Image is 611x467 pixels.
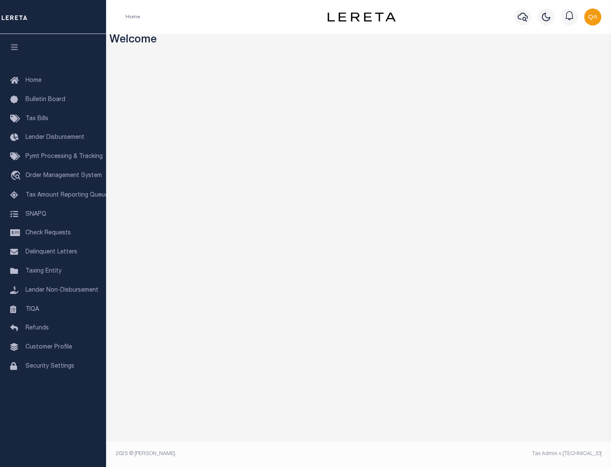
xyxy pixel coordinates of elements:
div: 2025 © [PERSON_NAME]. [109,450,359,458]
span: SNAPQ [25,211,46,217]
span: Order Management System [25,173,102,179]
span: Pymt Processing & Tracking [25,154,103,160]
span: Delinquent Letters [25,249,77,255]
span: Refunds [25,325,49,331]
span: Tax Bills [25,116,48,122]
span: Security Settings [25,363,74,369]
li: Home [126,13,140,21]
span: Home [25,78,42,84]
span: Check Requests [25,230,71,236]
span: Bulletin Board [25,97,65,103]
img: logo-dark.svg [328,12,395,22]
span: Taxing Entity [25,268,62,274]
div: Tax Admin v.[TECHNICAL_ID] [365,450,602,458]
span: TIQA [25,306,39,312]
span: Lender Non-Disbursement [25,287,98,293]
h3: Welcome [109,34,608,47]
span: Customer Profile [25,344,72,350]
i: travel_explore [10,171,24,182]
span: Lender Disbursement [25,135,84,141]
img: svg+xml;base64,PHN2ZyB4bWxucz0iaHR0cDovL3d3dy53My5vcmcvMjAwMC9zdmciIHBvaW50ZXItZXZlbnRzPSJub25lIi... [584,8,601,25]
span: Tax Amount Reporting Queue [25,192,108,198]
